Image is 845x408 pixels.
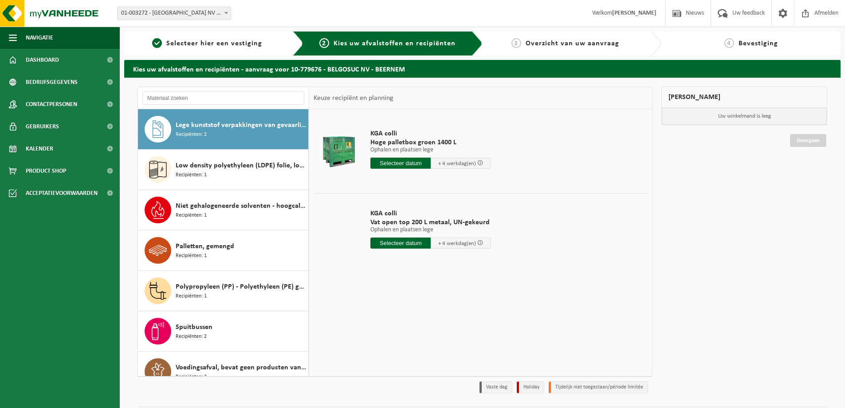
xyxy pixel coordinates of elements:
span: Hoge palletbox groen 1400 L [370,138,491,147]
span: 4 [724,38,734,48]
input: Selecteer datum [370,238,431,249]
li: Holiday [517,381,544,393]
span: + 4 werkdag(en) [438,241,476,246]
p: Uw winkelmand is leeg [662,108,827,125]
span: Acceptatievoorwaarden [26,182,98,204]
li: Tijdelijk niet toegestaan/période limitée [549,381,648,393]
p: Ophalen en plaatsen lege [370,147,491,153]
span: Recipiënten: 1 [176,292,207,301]
span: Voedingsafval, bevat geen producten van dierlijke oorsprong, gemengde verpakking (exclusief glas) [176,362,306,373]
span: 3 [511,38,521,48]
p: Ophalen en plaatsen lege [370,227,491,233]
span: Palletten, gemengd [176,241,234,252]
span: Recipiënten: 2 [176,131,207,139]
span: Recipiënten: 1 [176,211,207,220]
li: Vaste dag [479,381,512,393]
span: Bevestiging [739,40,778,47]
span: Contactpersonen [26,93,77,115]
span: Recipiënten: 1 [176,171,207,179]
span: Spuitbussen [176,322,212,333]
div: [PERSON_NAME] [661,87,827,108]
span: Selecteer hier een vestiging [166,40,262,47]
span: Niet gehalogeneerde solventen - hoogcalorisch in kleinverpakking [176,201,306,211]
span: Recipiënten: 1 [176,252,207,260]
button: Polypropyleen (PP) - Polyethyleen (PE) gemengd, hard, gekleurd Recipiënten: 1 [138,271,309,311]
span: Dashboard [26,49,59,71]
span: Product Shop [26,160,66,182]
span: Bedrijfsgegevens [26,71,78,93]
span: 2 [319,38,329,48]
span: Gebruikers [26,115,59,138]
span: Kalender [26,138,53,160]
span: Kies uw afvalstoffen en recipiënten [334,40,456,47]
span: + 4 werkdag(en) [438,161,476,166]
input: Selecteer datum [370,158,431,169]
span: 1 [152,38,162,48]
span: Recipiënten: 2 [176,333,207,341]
span: Overzicht van uw aanvraag [526,40,619,47]
button: Palletten, gemengd Recipiënten: 1 [138,230,309,271]
input: Materiaal zoeken [142,91,304,105]
span: KGA colli [370,129,491,138]
strong: [PERSON_NAME] [612,10,656,16]
button: Low density polyethyleen (LDPE) folie, los, naturel/gekleurd (80/20) Recipiënten: 1 [138,150,309,190]
button: Spuitbussen Recipiënten: 2 [138,311,309,352]
span: Vat open top 200 L metaal, UN-gekeurd [370,218,491,227]
button: Niet gehalogeneerde solventen - hoogcalorisch in kleinverpakking Recipiënten: 1 [138,190,309,230]
span: Polypropyleen (PP) - Polyethyleen (PE) gemengd, hard, gekleurd [176,281,306,292]
span: Lege kunststof verpakkingen van gevaarlijke stoffen [176,120,306,131]
button: Lege kunststof verpakkingen van gevaarlijke stoffen Recipiënten: 2 [138,109,309,150]
span: Low density polyethyleen (LDPE) folie, los, naturel/gekleurd (80/20) [176,160,306,171]
a: 1Selecteer hier een vestiging [129,38,286,49]
a: Doorgaan [790,134,826,147]
h2: Kies uw afvalstoffen en recipiënten - aanvraag voor 10-779676 - BELGOSUC NV - BEERNEM [124,60,841,77]
span: 01-003272 - BELGOSUC NV - BEERNEM [117,7,231,20]
button: Voedingsafval, bevat geen producten van dierlijke oorsprong, gemengde verpakking (exclusief glas)... [138,352,309,392]
span: Navigatie [26,27,53,49]
span: 01-003272 - BELGOSUC NV - BEERNEM [118,7,231,20]
span: KGA colli [370,209,491,218]
div: Keuze recipiënt en planning [309,87,398,109]
span: Recipiënten: 3 [176,373,207,381]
